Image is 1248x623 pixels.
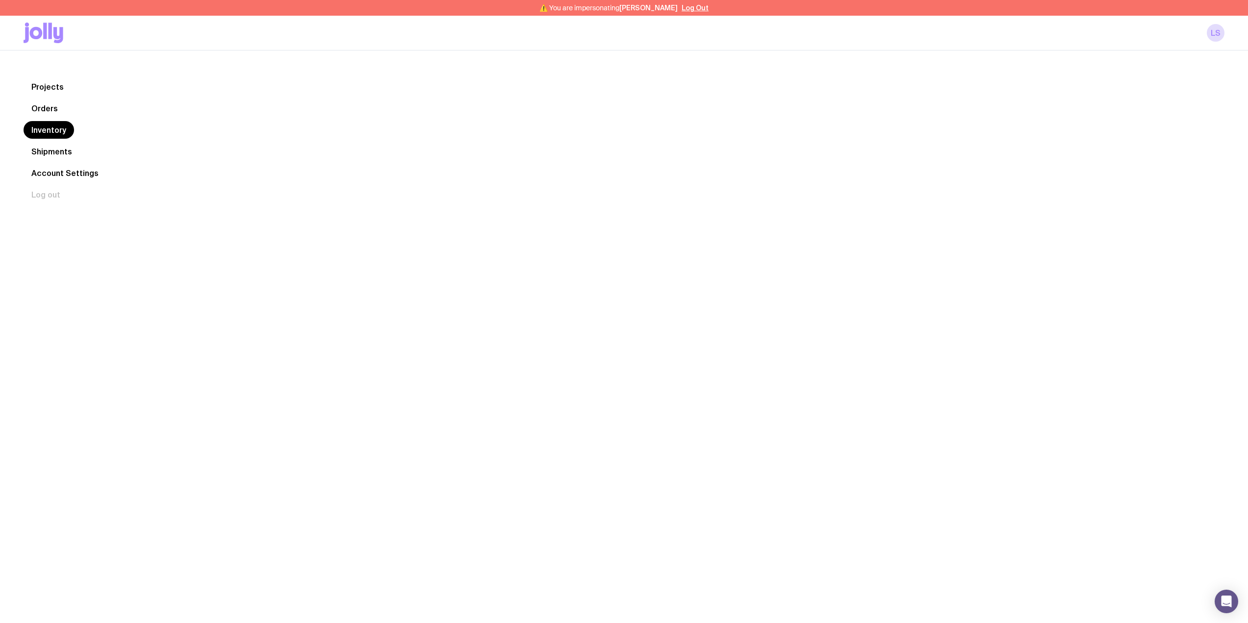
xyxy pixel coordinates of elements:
span: [PERSON_NAME] [619,4,678,12]
a: Shipments [24,143,80,160]
button: Log out [24,186,68,203]
span: ⚠️ You are impersonating [539,4,678,12]
button: Log Out [682,4,709,12]
a: LS [1207,24,1224,42]
a: Projects [24,78,72,96]
a: Orders [24,100,66,117]
div: Open Intercom Messenger [1215,590,1238,613]
a: Inventory [24,121,74,139]
a: Account Settings [24,164,106,182]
